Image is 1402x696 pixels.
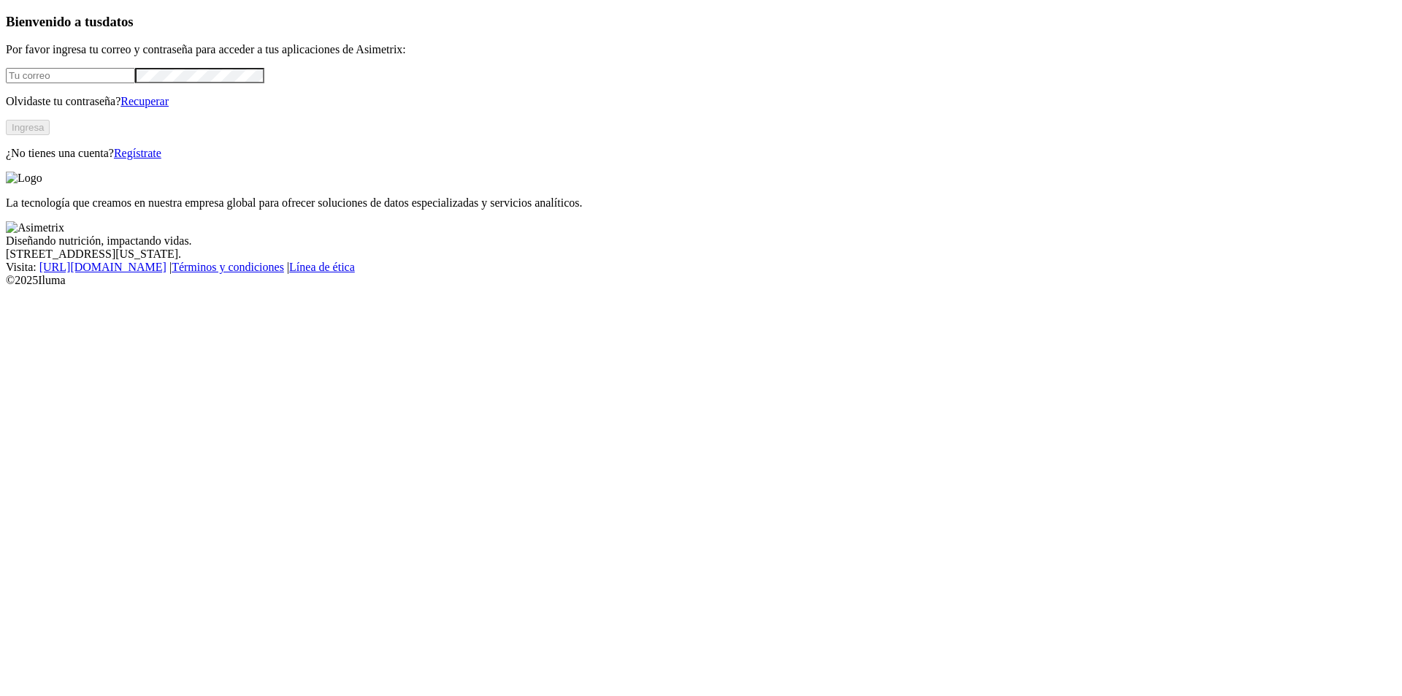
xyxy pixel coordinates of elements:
[6,147,1396,160] p: ¿No tienes una cuenta?
[6,43,1396,56] p: Por favor ingresa tu correo y contraseña para acceder a tus aplicaciones de Asimetrix:
[6,221,64,234] img: Asimetrix
[6,261,1396,274] div: Visita : | |
[289,261,355,273] a: Línea de ética
[6,14,1396,30] h3: Bienvenido a tus
[102,14,134,29] span: datos
[6,68,135,83] input: Tu correo
[6,274,1396,287] div: © 2025 Iluma
[120,95,169,107] a: Recuperar
[114,147,161,159] a: Regístrate
[6,120,50,135] button: Ingresa
[6,172,42,185] img: Logo
[6,248,1396,261] div: [STREET_ADDRESS][US_STATE].
[6,234,1396,248] div: Diseñando nutrición, impactando vidas.
[6,95,1396,108] p: Olvidaste tu contraseña?
[39,261,166,273] a: [URL][DOMAIN_NAME]
[6,196,1396,210] p: La tecnología que creamos en nuestra empresa global para ofrecer soluciones de datos especializad...
[172,261,284,273] a: Términos y condiciones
